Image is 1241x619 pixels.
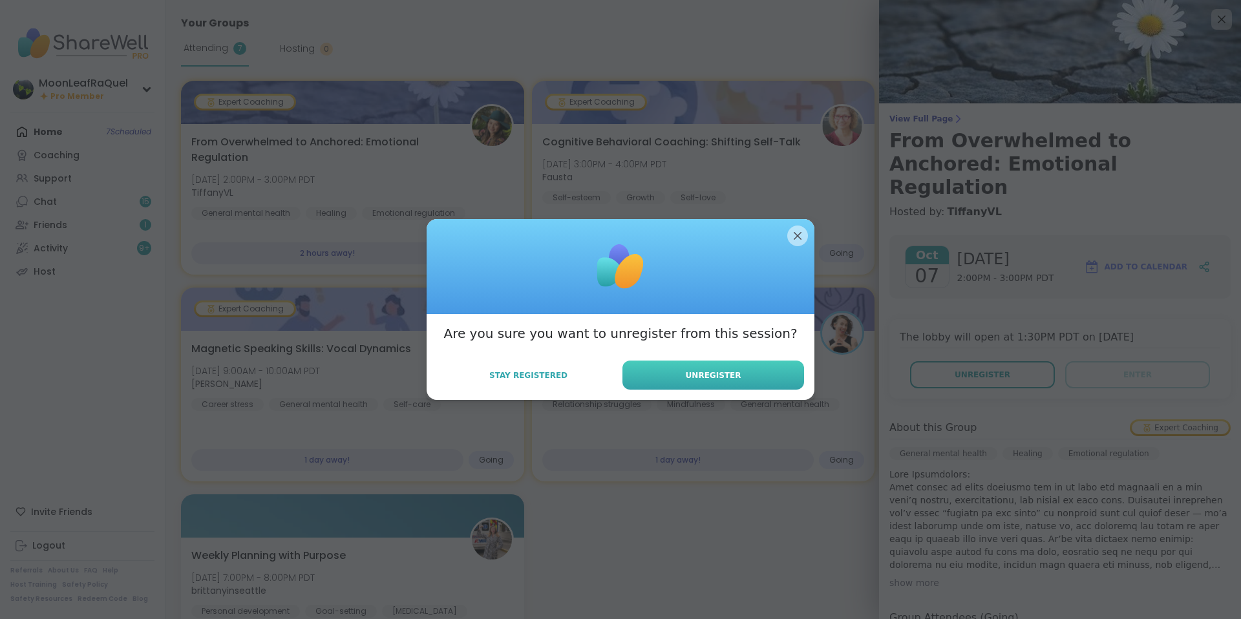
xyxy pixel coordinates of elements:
[489,370,567,381] span: Stay Registered
[437,362,620,389] button: Stay Registered
[622,361,804,390] button: Unregister
[443,324,797,342] h3: Are you sure you want to unregister from this session?
[686,370,741,381] span: Unregister
[588,235,653,299] img: ShareWell Logomark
